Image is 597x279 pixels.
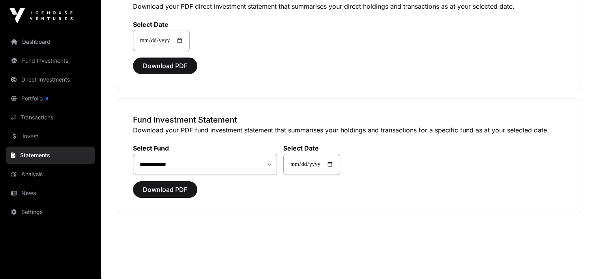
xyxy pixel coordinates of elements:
a: Download PDF [133,189,197,197]
a: Invest [6,128,95,145]
p: Download your PDF direct investment statement that summarises your direct holdings and transactio... [133,2,565,11]
a: Dashboard [6,33,95,50]
label: Select Fund [133,144,277,152]
span: Download PDF [143,61,187,71]
iframe: Chat Widget [558,241,597,279]
a: News [6,184,95,202]
a: Analysis [6,166,95,183]
label: Select Date [283,144,340,152]
a: Transactions [6,109,95,126]
a: Direct Investments [6,71,95,88]
button: Download PDF [133,181,197,198]
img: Icehouse Ventures Logo [9,8,73,24]
span: Download PDF [143,185,187,194]
a: Portfolio [6,90,95,107]
a: Statements [6,147,95,164]
h3: Fund Investment Statement [133,114,565,125]
a: Fund Investments [6,52,95,69]
p: Download your PDF fund investment statement that summarises your holdings and transactions for a ... [133,125,565,135]
button: Download PDF [133,58,197,74]
a: Settings [6,203,95,221]
a: Download PDF [133,65,197,73]
label: Select Date [133,20,190,28]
